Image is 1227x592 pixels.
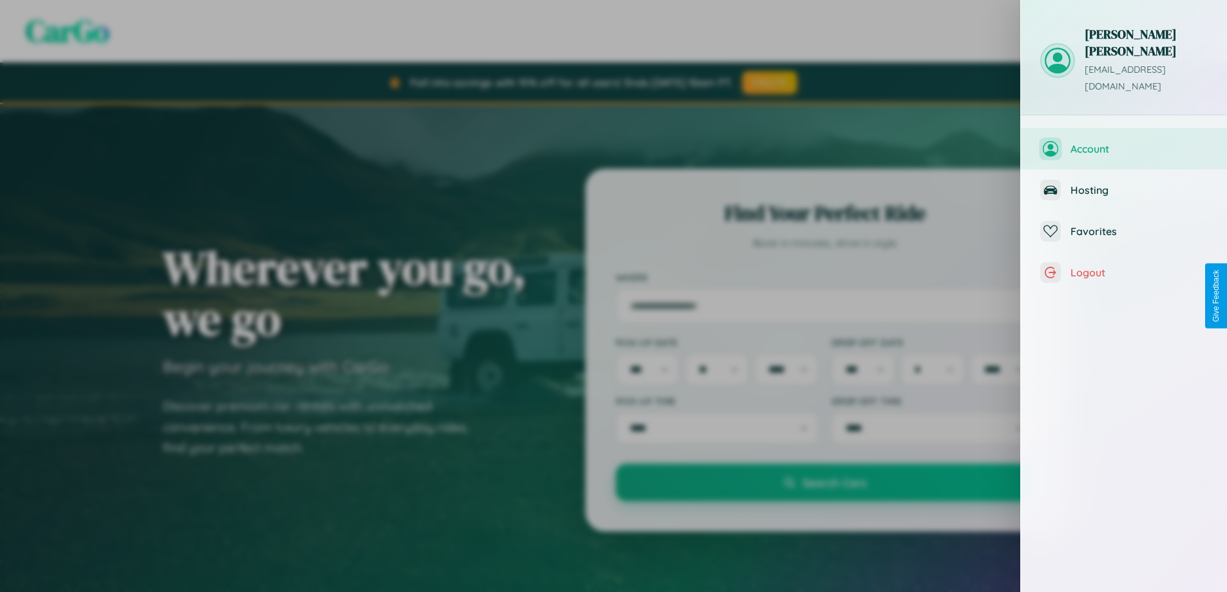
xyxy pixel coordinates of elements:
[1070,266,1208,279] span: Logout
[1021,169,1227,211] button: Hosting
[1021,211,1227,252] button: Favorites
[1212,270,1221,322] div: Give Feedback
[1070,142,1208,155] span: Account
[1085,26,1208,59] h3: [PERSON_NAME] [PERSON_NAME]
[1021,252,1227,293] button: Logout
[1070,184,1208,196] span: Hosting
[1070,225,1208,238] span: Favorites
[1085,62,1208,95] p: [EMAIL_ADDRESS][DOMAIN_NAME]
[1021,128,1227,169] button: Account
